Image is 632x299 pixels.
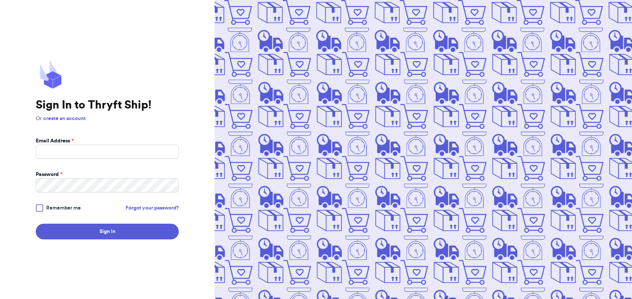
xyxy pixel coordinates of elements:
[43,116,86,121] a: create an account
[36,171,63,178] label: Password
[36,137,74,145] label: Email Address
[36,98,179,112] h1: Sign In to Thryft Ship!
[126,204,179,212] a: Forgot your password?
[36,224,179,239] button: Sign In
[36,115,179,122] p: Or
[46,204,81,212] span: Remember me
